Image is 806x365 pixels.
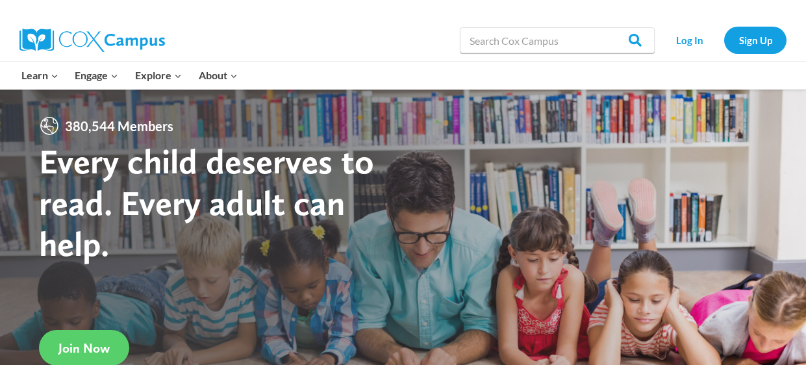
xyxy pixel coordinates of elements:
a: Sign Up [724,27,787,53]
span: About [199,67,238,84]
strong: Every child deserves to read. Every adult can help. [39,140,374,264]
nav: Secondary Navigation [661,27,787,53]
nav: Primary Navigation [13,62,246,89]
input: Search Cox Campus [460,27,655,53]
span: Join Now [58,340,110,356]
span: Learn [21,67,58,84]
span: Explore [135,67,182,84]
span: Engage [75,67,118,84]
span: 380,544 Members [60,116,179,136]
img: Cox Campus [19,29,165,52]
a: Log In [661,27,718,53]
